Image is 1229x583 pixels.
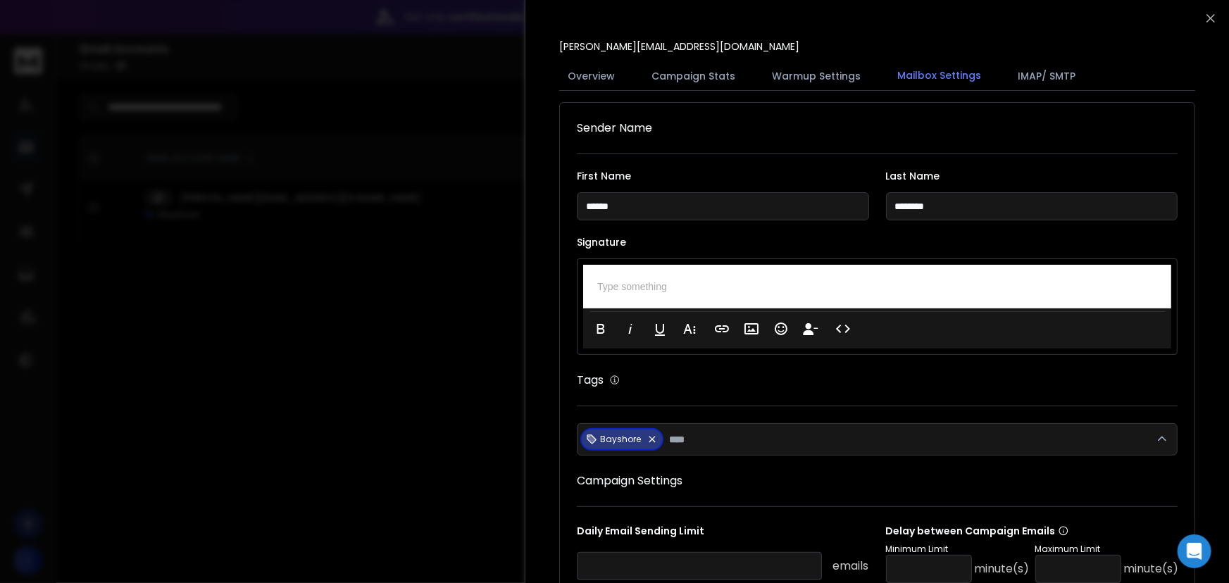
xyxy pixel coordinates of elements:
[647,315,673,343] button: Underline (Ctrl+U)
[833,558,869,575] p: emails
[600,434,641,445] p: Bayshore
[1178,534,1211,568] div: Open Intercom Messenger
[559,39,799,54] p: [PERSON_NAME][EMAIL_ADDRESS][DOMAIN_NAME]
[889,60,990,92] button: Mailbox Settings
[886,544,1030,555] p: Minimum Limit
[886,524,1179,538] p: Delay between Campaign Emails
[975,560,1030,577] p: minute(s)
[830,315,856,343] button: Code View
[1035,544,1179,555] p: Maximum Limit
[886,171,1178,181] label: Last Name
[763,61,869,92] button: Warmup Settings
[1009,61,1084,92] button: IMAP/ SMTP
[577,237,1178,247] label: Signature
[797,315,824,343] button: Insert Unsubscribe Link
[709,315,735,343] button: Insert Link (Ctrl+K)
[1124,560,1179,577] p: minute(s)
[643,61,744,92] button: Campaign Stats
[577,120,1178,137] h1: Sender Name
[559,61,623,92] button: Overview
[768,315,794,343] button: Emoticons
[676,315,703,343] button: More Text
[577,472,1178,489] h1: Campaign Settings
[738,315,765,343] button: Insert Image (Ctrl+P)
[617,315,644,343] button: Italic (Ctrl+I)
[577,372,604,389] h1: Tags
[587,315,614,343] button: Bold (Ctrl+B)
[577,524,869,544] p: Daily Email Sending Limit
[577,171,869,181] label: First Name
